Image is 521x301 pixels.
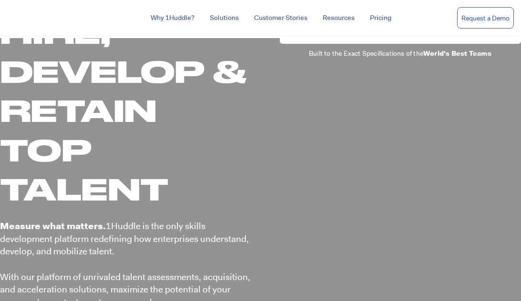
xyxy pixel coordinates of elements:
img: ... [7,9,75,27]
a: Why 1Huddle? [143,10,202,27]
b: World's Best Teams [423,49,492,58]
a: Request a Demo [457,7,514,29]
a: Resources [315,10,362,27]
a: Pricing [362,10,399,27]
a: Solutions [202,10,246,27]
a: Customer Stories [246,10,315,27]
